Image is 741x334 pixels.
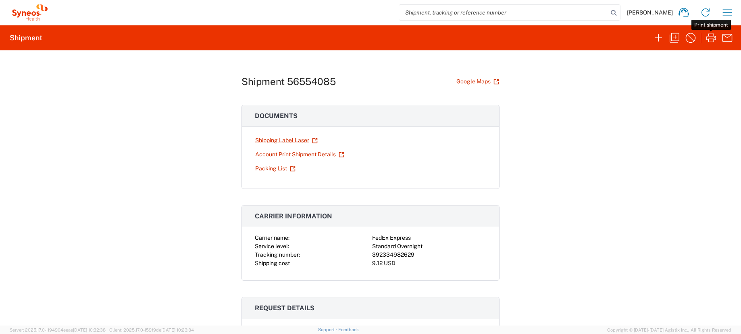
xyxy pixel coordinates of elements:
h2: Shipment [10,33,42,43]
span: [PERSON_NAME] [627,9,673,16]
div: FedEx Express [372,234,486,242]
input: Shipment, tracking or reference number [399,5,608,20]
a: Support [318,327,338,332]
span: Server: 2025.17.0-1194904eeae [10,328,106,332]
a: Shipping Label Laser [255,133,318,147]
span: [DATE] 10:23:34 [161,328,194,332]
span: Copyright © [DATE]-[DATE] Agistix Inc., All Rights Reserved [607,326,731,334]
span: Client: 2025.17.0-159f9de [109,328,194,332]
a: Packing List [255,162,296,176]
span: Carrier information [255,212,332,220]
span: Request details [255,304,314,312]
span: Documents [255,112,298,120]
a: Feedback [338,327,359,332]
span: Carrier name: [255,234,289,241]
a: Google Maps [456,75,500,89]
span: Tracking number: [255,251,300,258]
h1: Shipment 56554085 [241,76,336,87]
div: 9.12 USD [372,259,486,268]
span: Service level: [255,243,289,249]
div: Standard Overnight [372,242,486,251]
span: Shipping cost [255,260,290,266]
div: 392334982629 [372,251,486,259]
a: Account Print Shipment Details [255,147,345,162]
span: [DATE] 10:32:38 [73,328,106,332]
